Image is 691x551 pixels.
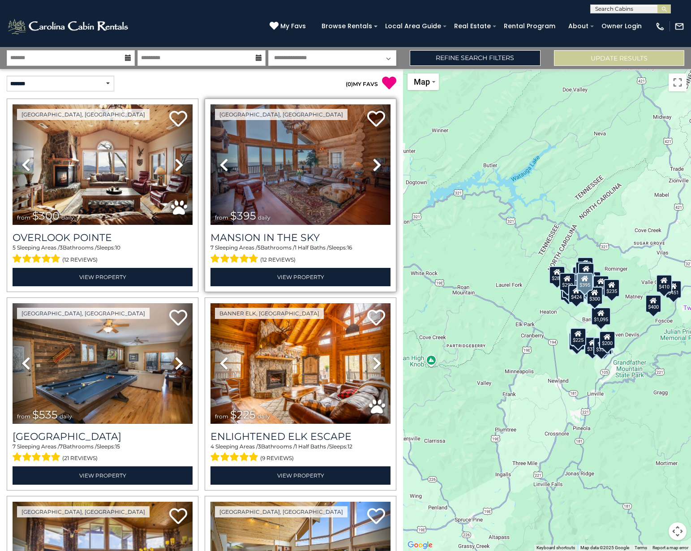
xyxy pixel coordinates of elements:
div: Sleeping Areas / Bathrooms / Sleeps: [13,244,193,265]
span: from [17,413,30,420]
a: Add to favorites [367,110,385,129]
a: View Property [13,466,193,485]
span: 1 Half Baths / [295,244,329,251]
span: Map data ©2025 Google [580,545,629,550]
span: daily [60,413,72,420]
a: About [564,19,593,33]
span: from [17,214,30,221]
a: Mansion In The Sky [210,232,391,244]
a: [GEOGRAPHIC_DATA], [GEOGRAPHIC_DATA] [215,506,348,517]
a: Local Area Guide [381,19,446,33]
div: $285 [549,266,565,284]
span: ( ) [346,81,353,87]
div: $650 [560,283,576,301]
a: [GEOGRAPHIC_DATA], [GEOGRAPHIC_DATA] [215,109,348,120]
a: Rental Program [499,19,560,33]
div: $225 [570,328,586,346]
img: Google [405,539,435,551]
div: $350 [593,337,609,355]
a: Owner Login [597,19,646,33]
button: Keyboard shortcuts [536,545,575,551]
a: [GEOGRAPHIC_DATA], [GEOGRAPHIC_DATA] [17,506,150,517]
span: Map [414,77,430,86]
h3: Southern Star Lodge [13,430,193,443]
span: daily [258,413,270,420]
span: $395 [230,209,256,222]
img: White-1-2.png [7,17,131,35]
a: Open this area in Google Maps (opens a new window) [405,539,435,551]
a: Overlook Pointe [13,232,193,244]
img: thumbnail_163268262.jpeg [13,303,193,424]
span: (9 reviews) [260,452,294,464]
div: $451 [665,280,681,298]
a: Enlightened Elk Escape [210,430,391,443]
span: (12 reviews) [62,254,98,266]
button: Update Results [554,50,684,66]
a: Real Estate [450,19,495,33]
div: $430 [593,275,609,293]
a: Add to favorites [169,110,187,129]
img: phone-regular-white.png [655,22,665,31]
a: Add to favorites [169,507,187,526]
span: 12 [348,443,352,450]
div: $375 [584,337,601,355]
span: daily [258,214,270,221]
span: $535 [32,408,58,421]
a: View Property [13,268,193,286]
span: 7 [60,443,63,450]
span: 3 [258,443,261,450]
a: [GEOGRAPHIC_DATA] [13,430,193,443]
a: [GEOGRAPHIC_DATA], [GEOGRAPHIC_DATA] [17,308,150,319]
img: thumbnail_163263808.jpeg [210,104,391,225]
span: 4 [210,443,214,450]
a: Browse Rentals [317,19,377,33]
div: $395 [577,273,593,291]
button: Toggle fullscreen view [669,73,687,91]
span: 5 [258,244,261,251]
div: $325 [577,257,593,275]
span: (12 reviews) [260,254,296,266]
span: 1 Half Baths / [295,443,329,450]
span: 10 [115,244,120,251]
a: Report a map error [652,545,688,550]
div: Sleeping Areas / Bathrooms / Sleeps: [210,244,391,265]
a: Terms [635,545,647,550]
div: $200 [599,331,615,349]
div: $424 [568,285,584,303]
div: Sleeping Areas / Bathrooms / Sleeps: [13,443,193,464]
span: (21 reviews) [62,452,98,464]
div: $535 [576,273,592,291]
a: View Property [210,268,391,286]
div: $300 [586,287,602,305]
span: My Favs [280,22,306,31]
button: Map camera controls [669,522,687,540]
div: $400 [645,295,661,313]
a: My Favs [270,22,308,31]
span: 7 [13,443,16,450]
span: daily [61,214,74,221]
img: mail-regular-white.png [674,22,684,31]
a: View Property [210,466,391,485]
a: Add to favorites [169,309,187,328]
div: $355 [569,332,585,350]
div: Sleeping Areas / Bathrooms / Sleeps: [210,443,391,464]
img: thumbnail_163477009.jpeg [13,104,193,225]
div: $290 [559,273,575,291]
span: $300 [32,209,60,222]
span: from [215,214,228,221]
span: 0 [348,81,351,87]
div: $310 [575,262,592,280]
span: 5 [13,244,16,251]
span: 3 [60,244,63,251]
span: 7 [210,244,214,251]
span: 16 [347,244,352,251]
div: $390 [578,263,594,281]
button: Change map style [408,73,439,90]
img: thumbnail_164433091.jpeg [210,303,391,424]
a: Banner Elk, [GEOGRAPHIC_DATA] [215,308,324,319]
span: 15 [115,443,120,450]
a: [GEOGRAPHIC_DATA], [GEOGRAPHIC_DATA] [17,109,150,120]
div: $1,095 [591,307,610,325]
div: $410 [656,275,672,293]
